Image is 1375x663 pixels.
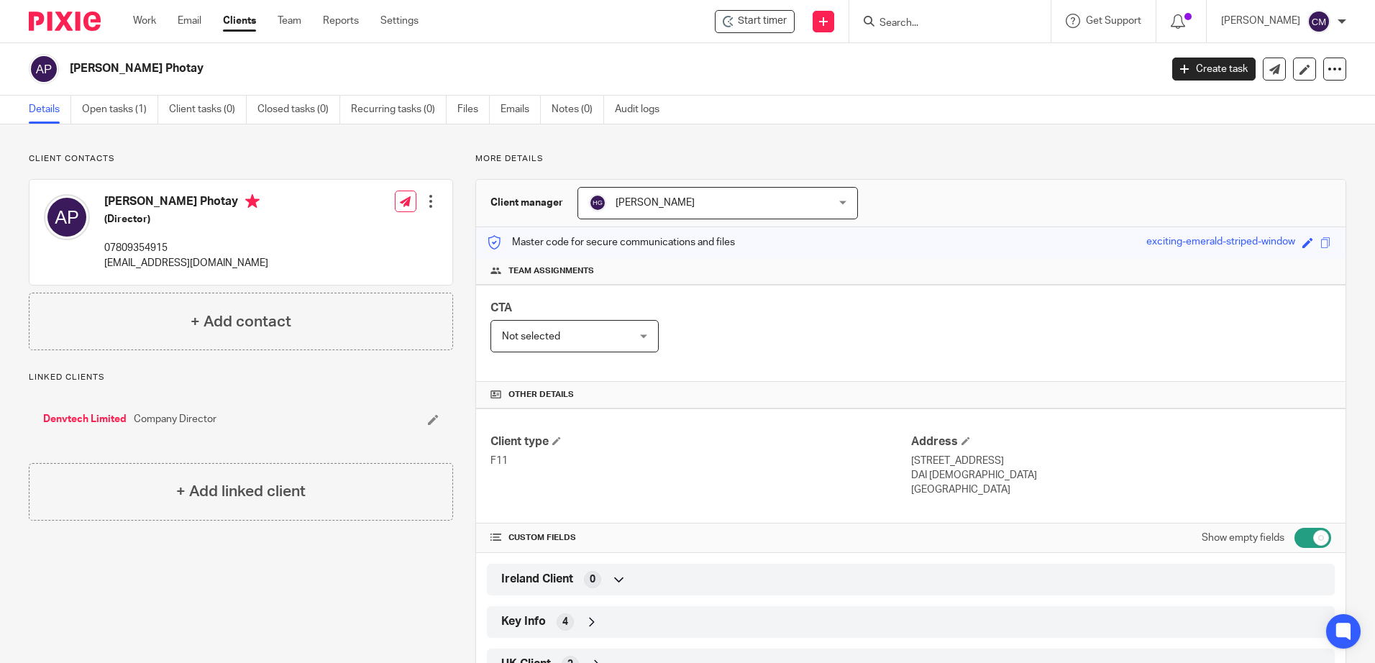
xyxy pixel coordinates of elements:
[490,532,910,544] h4: CUSTOM FIELDS
[911,468,1331,483] p: DAI [DEMOGRAPHIC_DATA]
[257,96,340,124] a: Closed tasks (0)
[562,615,568,629] span: 4
[1086,16,1141,26] span: Get Support
[29,96,71,124] a: Details
[223,14,256,28] a: Clients
[104,241,268,255] p: 07809354915
[323,14,359,28] a: Reports
[1202,531,1284,545] label: Show empty fields
[616,198,695,208] span: [PERSON_NAME]
[615,96,670,124] a: Audit logs
[715,10,795,33] div: Avtar Photay
[457,96,490,124] a: Files
[590,572,595,587] span: 0
[490,302,512,314] span: CTA
[176,480,306,503] h4: + Add linked client
[245,194,260,209] i: Primary
[738,14,787,29] span: Start timer
[911,483,1331,497] p: [GEOGRAPHIC_DATA]
[911,434,1331,449] h4: Address
[878,17,1008,30] input: Search
[29,12,101,31] img: Pixie
[44,194,90,240] img: svg%3E
[1172,58,1256,81] a: Create task
[134,412,216,426] span: Company Director
[29,372,453,383] p: Linked clients
[501,614,546,629] span: Key Info
[351,96,447,124] a: Recurring tasks (0)
[70,61,934,76] h2: [PERSON_NAME] Photay
[508,265,594,277] span: Team assignments
[475,153,1346,165] p: More details
[1221,14,1300,28] p: [PERSON_NAME]
[43,412,127,426] a: Denvtech Limited
[133,14,156,28] a: Work
[490,196,563,210] h3: Client manager
[501,572,573,587] span: Ireland Client
[169,96,247,124] a: Client tasks (0)
[552,96,604,124] a: Notes (0)
[104,256,268,270] p: [EMAIL_ADDRESS][DOMAIN_NAME]
[487,235,735,250] p: Master code for secure communications and files
[104,212,268,227] h5: (Director)
[82,96,158,124] a: Open tasks (1)
[490,434,910,449] h4: Client type
[191,311,291,333] h4: + Add contact
[29,153,453,165] p: Client contacts
[502,331,560,342] span: Not selected
[589,194,606,211] img: svg%3E
[501,96,541,124] a: Emails
[178,14,201,28] a: Email
[1307,10,1330,33] img: svg%3E
[29,54,59,84] img: svg%3E
[1146,234,1295,251] div: exciting-emerald-striped-window
[380,14,419,28] a: Settings
[278,14,301,28] a: Team
[911,454,1331,468] p: [STREET_ADDRESS]
[490,454,910,468] p: F11
[508,389,574,401] span: Other details
[104,194,268,212] h4: [PERSON_NAME] Photay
